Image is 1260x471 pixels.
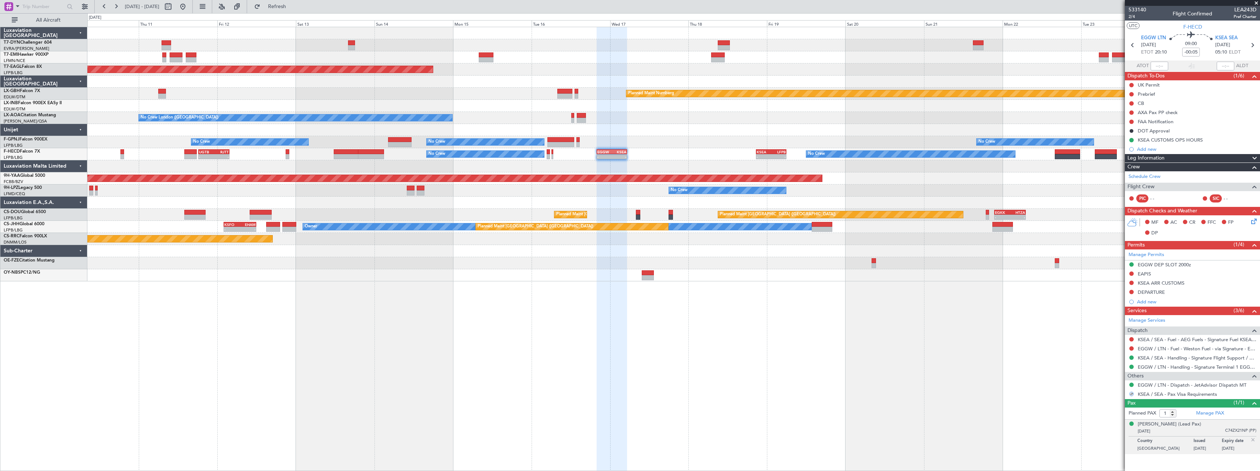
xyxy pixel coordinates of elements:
[597,150,612,154] div: EGGW
[4,40,52,45] a: T7-DYNChallenger 604
[4,215,23,221] a: LFPB/LBG
[1138,91,1155,97] div: Prebrief
[1136,194,1148,202] div: PIC
[224,227,240,231] div: -
[4,46,49,51] a: EVRA/[PERSON_NAME]
[4,155,23,160] a: LFPB/LBG
[1129,251,1164,259] a: Manage Permits
[4,101,18,105] span: LX-INB
[995,215,1010,219] div: -
[1224,195,1240,202] div: - -
[1207,219,1216,226] span: FFC
[4,234,19,238] span: CS-RRC
[4,52,18,57] span: T7-EMI
[1150,195,1167,202] div: - -
[89,15,101,21] div: [DATE]
[1129,14,1146,20] span: 2/4
[1138,271,1151,277] div: EAPIS
[1225,428,1256,434] span: C74ZX21NP (PP)
[4,89,20,93] span: LX-GBH
[1127,307,1147,315] span: Services
[757,154,771,159] div: -
[1138,382,1246,388] a: EGGW / LTN - Dispatch - JetAdvisor Dispatch MT
[1010,215,1025,219] div: -
[1129,317,1165,324] a: Manage Services
[1129,6,1146,14] span: 533140
[374,20,453,27] div: Sun 14
[224,222,240,227] div: KSFO
[1141,41,1156,49] span: [DATE]
[4,58,25,63] a: LFMN/NCE
[262,4,293,9] span: Refresh
[4,65,42,69] a: T7-EAGLFalcon 8X
[1127,372,1144,380] span: Others
[1138,128,1170,134] div: DOT Approval
[193,136,210,147] div: No Crew
[1173,10,1212,18] div: Flight Confirmed
[4,70,23,76] a: LFPB/LBG
[771,150,785,154] div: LFPB
[453,20,532,27] div: Mon 15
[1138,391,1217,397] a: KSEA / SEA - Pax Visa Requirements
[428,149,445,160] div: No Crew
[1129,410,1156,417] label: Planned PAX
[771,154,785,159] div: -
[532,20,610,27] div: Tue 16
[1127,72,1165,80] span: Dispatch To-Dos
[4,52,48,57] a: T7-EMIHawker 900XP
[4,101,62,105] a: LX-INBFalcon 900EX EASy II
[1138,346,1256,352] a: EGGW / LTN - Fuel - Weston Fuel - via Signature - EGGW/LTN
[4,179,23,185] a: FCBB/BZV
[141,112,218,123] div: No Crew London ([GEOGRAPHIC_DATA])
[1170,219,1177,226] span: AC
[4,210,46,214] a: CS-DOUGlobal 6500
[4,270,40,275] a: OY-NBSPC12/NG
[1210,194,1222,202] div: SIC
[1138,82,1160,88] div: UK Permit
[1234,241,1244,248] span: (1/4)
[1138,336,1256,343] a: KSEA / SEA - Fuel - AEG Fuels - Signature Fuel KSEA / SEA
[1138,262,1191,268] div: EGGW DEP SLOT 2000z
[1081,20,1160,27] div: Tue 23
[4,118,47,124] a: [PERSON_NAME]/QSA
[1141,49,1153,56] span: ETOT
[4,222,19,226] span: CS-JHH
[4,258,55,263] a: OE-FZECitation Mustang
[597,154,612,159] div: -
[1127,241,1145,249] span: Permits
[1138,118,1173,125] div: FAA Notification
[4,174,20,178] span: 9H-YAA
[1234,14,1256,20] span: Pref Charter
[4,106,25,112] a: EDLW/DTM
[1127,399,1136,408] span: Pax
[1127,326,1148,335] span: Dispatch
[4,137,19,142] span: F-GPNJ
[628,88,674,99] div: Planned Maint Nurnberg
[8,14,80,26] button: All Aircraft
[688,20,767,27] div: Thu 18
[1127,207,1197,215] span: Dispatch Checks and Weather
[1138,428,1150,434] span: [DATE]
[4,186,42,190] a: 9H-LPZLegacy 500
[4,210,21,214] span: CS-DOU
[1189,219,1195,226] span: CR
[1138,355,1256,361] a: KSEA / SEA - Handling - Signature Flight Support / KSEA / SEA
[1138,109,1178,116] div: AXA Pax PP check
[1151,219,1158,226] span: MF
[4,222,44,226] a: CS-JHHGlobal 6000
[720,209,836,220] div: Planned Maint [GEOGRAPHIC_DATA] ([GEOGRAPHIC_DATA])
[125,3,159,10] span: [DATE] - [DATE]
[4,149,40,154] a: F-HECDFalcon 7X
[4,89,40,93] a: LX-GBHFalcon 7X
[4,227,23,233] a: LFPB/LBG
[296,20,374,27] div: Sat 13
[1137,438,1194,446] p: Country
[1185,40,1197,48] span: 09:00
[4,191,25,197] a: LFMD/CEQ
[1127,154,1165,163] span: Leg Information
[22,1,65,12] input: Trip Number
[1138,421,1201,428] div: [PERSON_NAME] (Lead Pax)
[1127,22,1140,29] button: UTC
[4,240,26,245] a: DNMM/LOS
[924,20,1003,27] div: Sun 21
